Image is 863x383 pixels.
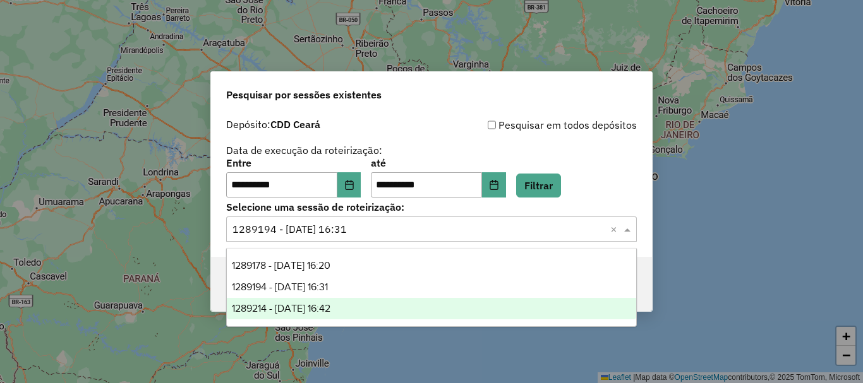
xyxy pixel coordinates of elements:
div: Pesquisar em todos depósitos [431,117,637,133]
button: Choose Date [337,172,361,197]
strong: CDD Ceará [270,118,320,131]
span: Clear all [610,221,621,237]
label: Selecione uma sessão de roteirização: [226,199,637,215]
button: Filtrar [516,174,561,197]
label: Data de execução da roteirização: [226,143,382,158]
ng-dropdown-panel: Options list [226,248,637,327]
span: 1289178 - [DATE] 16:20 [232,260,330,271]
label: Depósito: [226,117,320,132]
label: até [371,155,505,170]
span: 1289214 - [DATE] 16:42 [232,303,330,314]
span: Pesquisar por sessões existentes [226,87,382,102]
label: Entre [226,155,361,170]
span: 1289194 - [DATE] 16:31 [232,281,328,292]
button: Choose Date [482,172,506,197]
